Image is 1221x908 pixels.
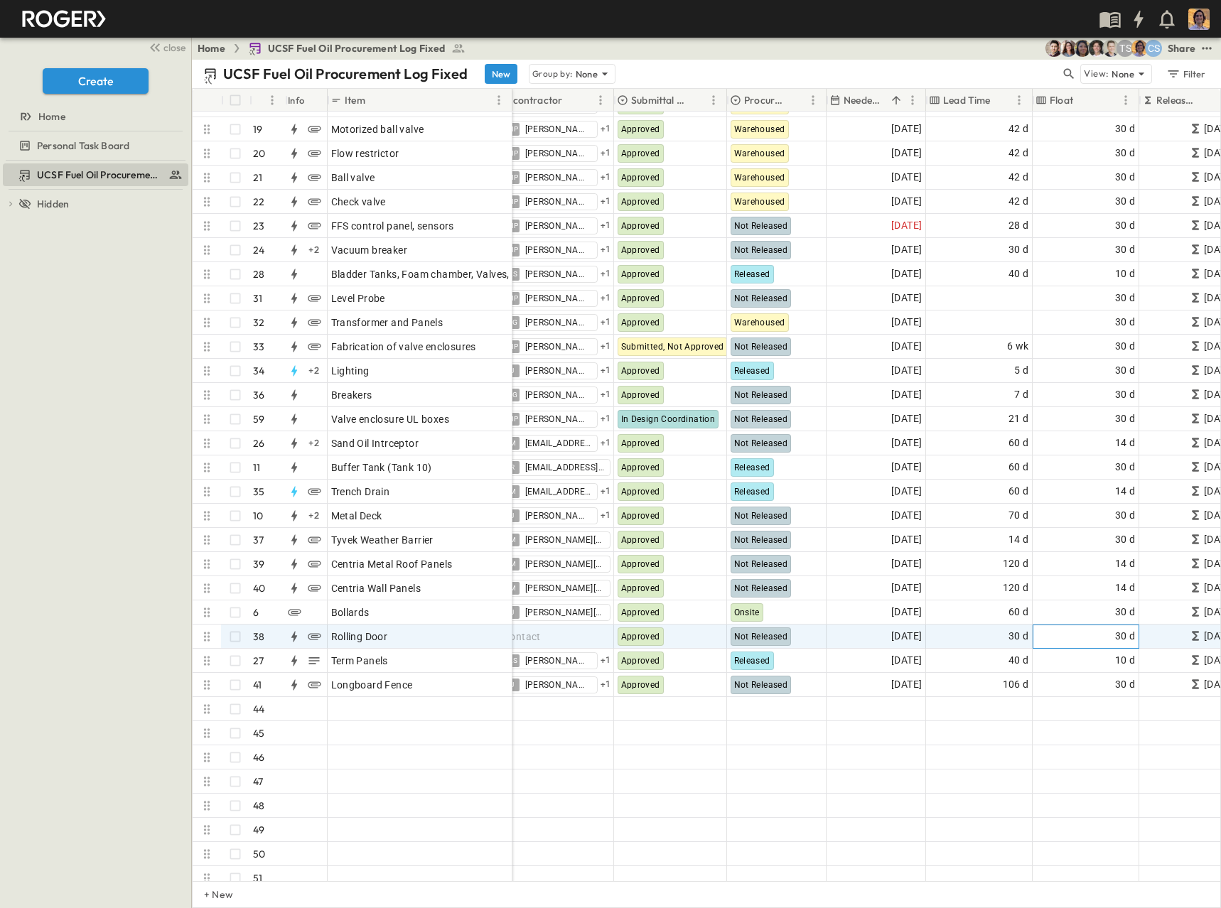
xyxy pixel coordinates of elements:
[1074,40,1091,57] img: Graciela Ortiz (gortiz@herrero.com)
[1115,193,1136,210] span: 30 d
[1088,40,1105,57] img: Grayson Haaga (ghaaga@herrero.com)
[253,412,264,426] p: 59
[253,122,262,136] p: 19
[525,317,591,328] span: [PERSON_NAME]
[1115,411,1136,427] span: 30 d
[1014,387,1028,403] span: 7 d
[1115,435,1136,451] span: 14 d
[331,460,432,475] span: Buffer Tank (Tank 10)
[331,629,388,644] span: Rolling Door
[163,40,185,55] span: close
[525,558,604,570] span: [PERSON_NAME][EMAIL_ADDRESS][DOMAIN_NAME]
[507,249,519,250] span: MP
[601,388,611,402] span: + 1
[1166,66,1206,82] div: Filter
[891,604,922,620] span: [DATE]
[507,153,519,153] span: MP
[1115,145,1136,161] span: 30 d
[1008,507,1029,524] span: 70 d
[891,169,922,185] span: [DATE]
[1008,169,1029,185] span: 42 d
[1112,67,1134,81] p: None
[621,366,660,376] span: Approved
[198,41,225,55] a: Home
[1201,92,1217,108] button: Sort
[1115,580,1136,596] span: 14 d
[1115,507,1136,524] span: 30 d
[601,412,611,426] span: + 1
[253,243,264,257] p: 24
[331,243,408,257] span: Vacuum breaker
[734,463,770,472] span: Released
[331,557,453,571] span: Centria Metal Roof Panels
[255,92,271,108] button: Sort
[734,535,788,545] span: Not Released
[253,629,264,644] p: 38
[37,139,129,153] span: Personal Task Board
[734,366,770,376] span: Released
[621,173,660,183] span: Approved
[621,438,660,448] span: Approved
[507,346,519,347] span: MP
[891,338,922,355] span: [DATE]
[306,242,323,259] div: + 2
[601,340,611,354] span: + 1
[331,509,382,523] span: Metal Deck
[1011,92,1028,109] button: Menu
[331,605,370,620] span: Bollards
[891,411,922,427] span: [DATE]
[1008,266,1029,282] span: 40 d
[3,107,185,126] a: Home
[253,509,263,523] p: 10
[891,507,922,524] span: [DATE]
[1115,387,1136,403] span: 30 d
[891,531,922,548] span: [DATE]
[525,438,591,449] span: [EMAIL_ADDRESS][DOMAIN_NAME]
[507,177,519,178] span: MP
[1008,628,1029,644] span: 30 d
[1145,40,1162,57] div: Claire Smythe (csmythe@herrero.com)
[525,389,591,401] span: [PERSON_NAME]
[621,293,660,303] span: Approved
[496,93,562,107] p: Subcontractor
[621,221,660,231] span: Approved
[891,217,922,234] span: [DATE]
[331,122,424,136] span: Motorized ball valve
[3,134,188,157] div: Personal Task Boardtest
[1115,266,1136,282] span: 10 d
[1115,217,1136,234] span: 30 d
[891,459,922,475] span: [DATE]
[510,467,515,467] span: R
[253,485,264,499] p: 35
[38,109,65,124] span: Home
[601,122,611,136] span: + 1
[601,485,611,499] span: + 1
[734,197,785,207] span: Warehoused
[734,269,770,279] span: Released
[508,394,518,395] span: JG
[805,92,822,109] button: Menu
[1008,483,1029,499] span: 60 d
[368,92,384,108] button: Sort
[1115,459,1136,475] span: 30 d
[891,362,922,379] span: [DATE]
[891,387,922,403] span: [DATE]
[734,487,770,497] span: Released
[525,607,604,618] span: [PERSON_NAME][EMAIL_ADDRESS][DOMAIN_NAME]
[1115,483,1136,499] span: 14 d
[331,388,372,402] span: Breakers
[994,92,1009,108] button: Sort
[253,267,264,281] p: 28
[844,93,886,107] p: Needed Onsite
[1008,459,1029,475] span: 60 d
[331,340,476,354] span: Fabrication of valve enclosures
[331,195,386,209] span: Check valve
[734,148,785,158] span: Warehoused
[601,219,611,233] span: + 1
[705,92,722,109] button: Menu
[904,92,921,109] button: Menu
